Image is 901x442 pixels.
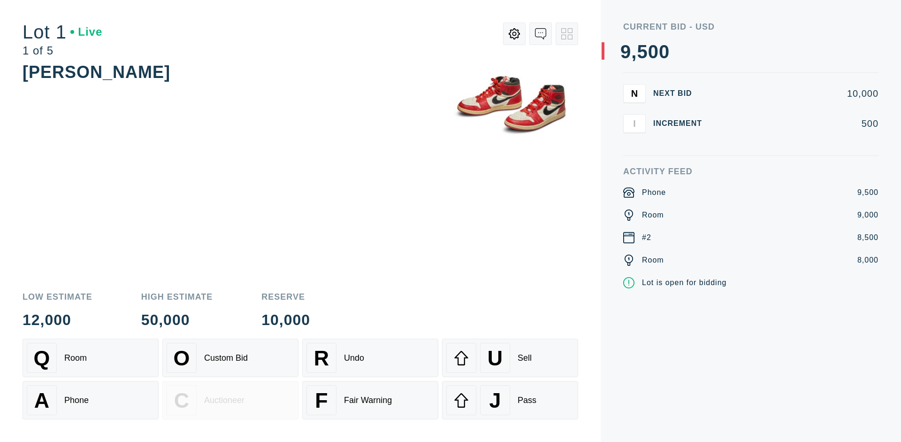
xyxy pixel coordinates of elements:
button: RUndo [302,339,438,377]
div: Reserve [261,293,310,301]
div: Lot 1 [23,23,102,41]
div: 0 [648,42,659,61]
span: F [315,388,328,412]
div: #2 [642,232,651,243]
span: Q [34,346,50,370]
button: I [623,114,646,133]
div: 9,000 [857,209,878,221]
div: 9 [620,42,631,61]
div: , [631,42,637,230]
div: 5 [637,42,648,61]
span: N [631,88,638,99]
span: U [488,346,503,370]
button: OCustom Bid [162,339,298,377]
div: 10,000 [717,89,878,98]
div: 1 of 5 [23,45,102,56]
div: Room [642,255,664,266]
div: Phone [64,395,89,405]
span: J [489,388,501,412]
div: 500 [717,119,878,128]
span: A [34,388,49,412]
div: Auctioneer [204,395,244,405]
div: Fair Warning [344,395,392,405]
button: CAuctioneer [162,381,298,419]
button: FFair Warning [302,381,438,419]
button: APhone [23,381,159,419]
button: N [623,84,646,103]
button: JPass [442,381,578,419]
span: I [633,118,636,129]
div: 12,000 [23,312,92,327]
div: Lot is open for bidding [642,277,726,288]
div: 8,000 [857,255,878,266]
div: Room [642,209,664,221]
div: Increment [653,120,710,127]
div: Activity Feed [623,167,878,176]
div: Live [70,26,102,38]
button: USell [442,339,578,377]
div: 0 [659,42,670,61]
span: C [174,388,189,412]
div: High Estimate [141,293,213,301]
div: Sell [518,353,532,363]
div: Pass [518,395,536,405]
div: Custom Bid [204,353,248,363]
div: 9,500 [857,187,878,198]
span: O [174,346,190,370]
div: 10,000 [261,312,310,327]
div: Low Estimate [23,293,92,301]
div: Next Bid [653,90,710,97]
div: Phone [642,187,666,198]
div: 8,500 [857,232,878,243]
div: Room [64,353,87,363]
span: R [314,346,329,370]
div: 50,000 [141,312,213,327]
button: QRoom [23,339,159,377]
div: Undo [344,353,364,363]
div: Current Bid - USD [623,23,878,31]
div: [PERSON_NAME] [23,62,170,82]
